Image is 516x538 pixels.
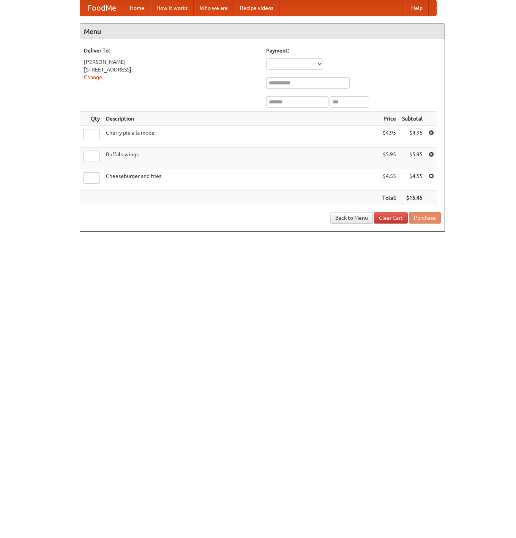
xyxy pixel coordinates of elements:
h4: Menu [80,24,445,39]
th: Description [103,112,379,126]
td: $4.55 [399,169,426,191]
a: Home [124,0,150,16]
h5: Deliver To: [84,47,259,54]
th: Qty [80,112,103,126]
button: Purchase [409,212,441,224]
td: Cheeseburger and fries [103,169,379,191]
td: Cherry pie a la mode [103,126,379,148]
div: [STREET_ADDRESS] [84,66,259,73]
th: Subtotal [399,112,426,126]
a: Back to Menu [330,212,373,224]
div: [PERSON_NAME] [84,58,259,66]
td: $5.95 [399,148,426,169]
a: Clear Cart [374,212,408,224]
th: Total: [379,191,399,205]
a: Recipe videos [234,0,279,16]
td: $4.55 [379,169,399,191]
td: $4.95 [379,126,399,148]
a: FoodMe [80,0,124,16]
td: $5.95 [379,148,399,169]
a: Who we are [194,0,234,16]
td: Buffalo wings [103,148,379,169]
th: Price [379,112,399,126]
td: $4.95 [399,126,426,148]
a: How it works [150,0,194,16]
h5: Payment: [266,47,441,54]
a: Help [405,0,429,16]
a: Change [84,74,102,80]
th: $15.45 [399,191,426,205]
